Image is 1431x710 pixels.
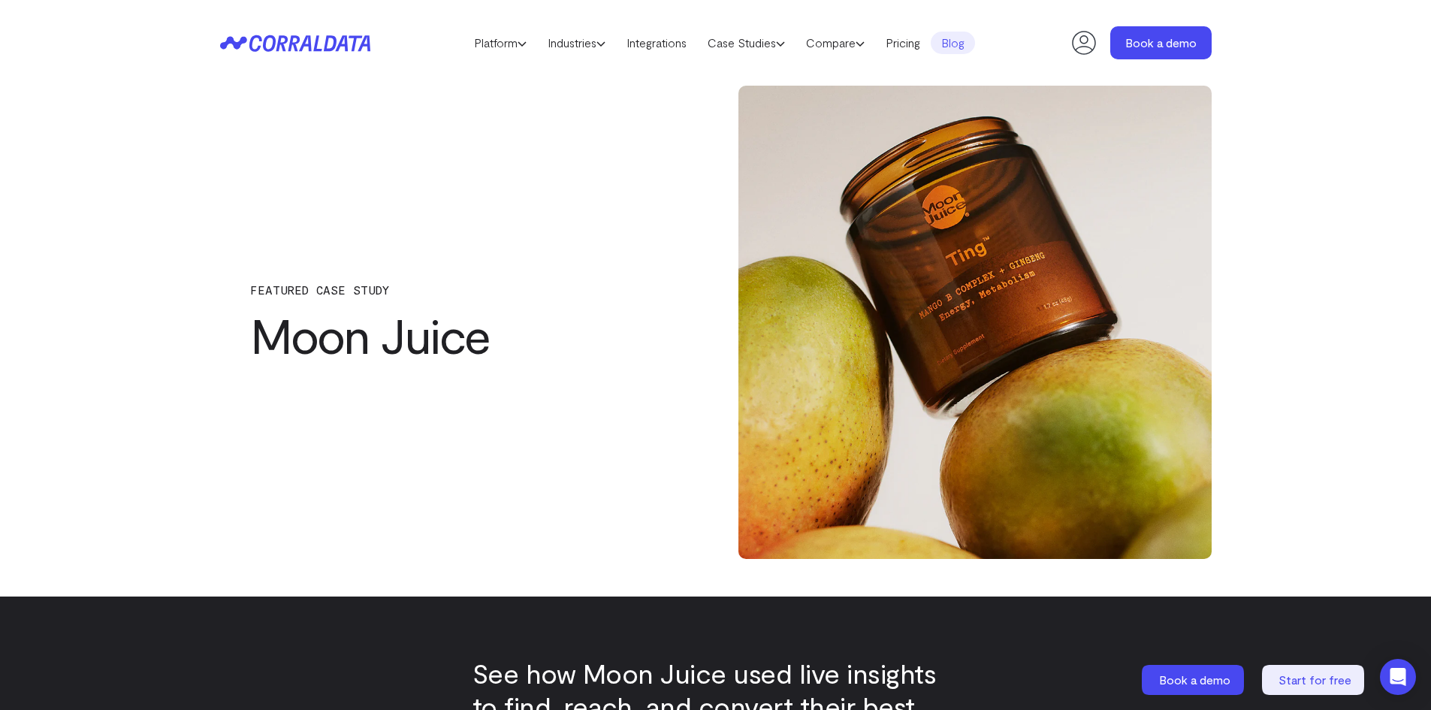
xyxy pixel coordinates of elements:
a: Platform [463,32,537,54]
a: Industries [537,32,616,54]
a: Start for free [1262,665,1367,695]
a: Integrations [616,32,697,54]
a: Case Studies [697,32,796,54]
a: Book a demo [1110,26,1212,59]
a: Compare [796,32,875,54]
a: Pricing [875,32,931,54]
a: Book a demo [1142,665,1247,695]
h1: Moon Juice [250,308,663,362]
a: Blog [931,32,975,54]
span: Start for free [1279,672,1351,687]
div: Open Intercom Messenger [1380,659,1416,695]
span: Book a demo [1159,672,1230,687]
p: FEATURED CASE STUDY [250,283,663,297]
